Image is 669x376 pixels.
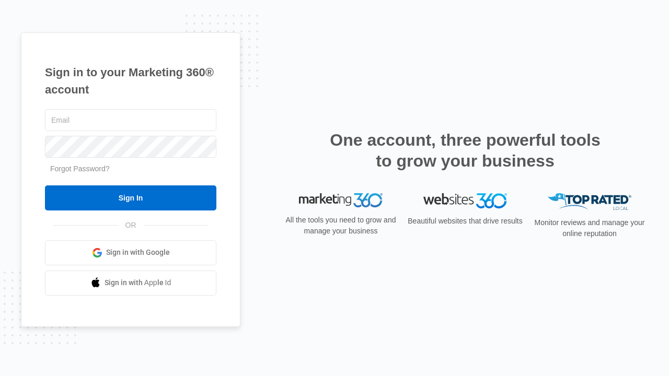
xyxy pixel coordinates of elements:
[548,193,631,210] img: Top Rated Local
[423,193,507,208] img: Websites 360
[106,247,170,258] span: Sign in with Google
[327,130,604,171] h2: One account, three powerful tools to grow your business
[50,164,110,173] a: Forgot Password?
[45,64,216,98] h1: Sign in to your Marketing 360® account
[531,217,648,239] p: Monitor reviews and manage your online reputation
[45,185,216,210] input: Sign In
[105,277,171,288] span: Sign in with Apple Id
[45,240,216,265] a: Sign in with Google
[45,109,216,131] input: Email
[282,215,399,237] p: All the tools you need to grow and manage your business
[299,193,383,208] img: Marketing 360
[118,220,144,231] span: OR
[45,271,216,296] a: Sign in with Apple Id
[407,216,524,227] p: Beautiful websites that drive results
